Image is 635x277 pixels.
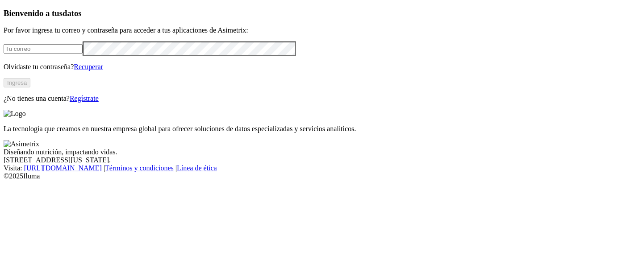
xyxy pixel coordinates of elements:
a: Recuperar [74,63,103,70]
p: La tecnología que creamos en nuestra empresa global para ofrecer soluciones de datos especializad... [4,125,631,133]
img: Asimetrix [4,140,39,148]
a: [URL][DOMAIN_NAME] [24,164,102,172]
img: Logo [4,110,26,118]
button: Ingresa [4,78,30,87]
input: Tu correo [4,44,83,54]
a: Línea de ética [177,164,217,172]
p: Por favor ingresa tu correo y contraseña para acceder a tus aplicaciones de Asimetrix: [4,26,631,34]
h3: Bienvenido a tus [4,8,631,18]
span: datos [63,8,82,18]
div: [STREET_ADDRESS][US_STATE]. [4,156,631,164]
div: Visita : | | [4,164,631,172]
p: Olvidaste tu contraseña? [4,63,631,71]
div: © 2025 Iluma [4,172,631,180]
a: Regístrate [70,95,99,102]
p: ¿No tienes una cuenta? [4,95,631,103]
a: Términos y condiciones [105,164,174,172]
div: Diseñando nutrición, impactando vidas. [4,148,631,156]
